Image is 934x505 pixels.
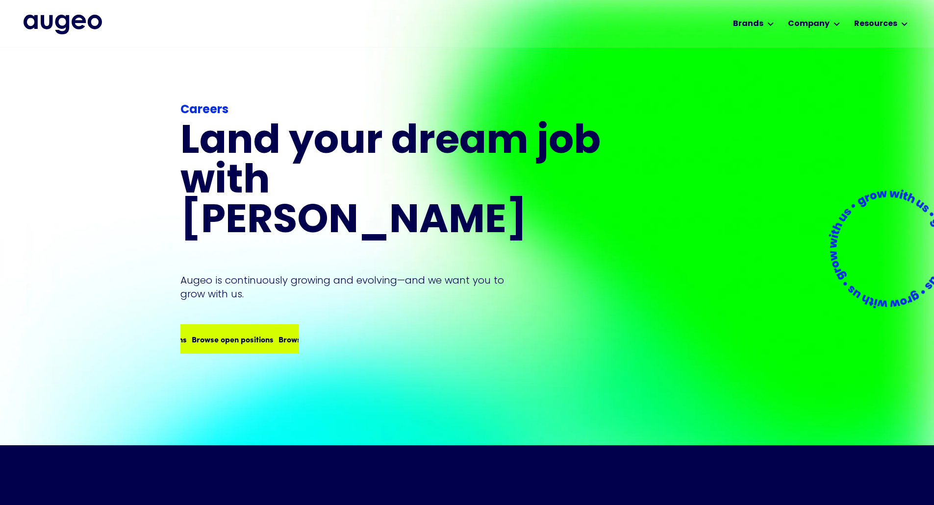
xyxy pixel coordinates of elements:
a: home [24,15,102,34]
img: Augeo's full logo in midnight blue. [24,15,102,34]
h1: Land your dream job﻿ with [PERSON_NAME] [180,123,604,242]
p: Augeo is continuously growing and evolving—and we want you to grow with us. [180,273,518,301]
div: Resources [854,18,897,30]
div: Company [788,18,830,30]
strong: Careers [180,104,228,116]
div: Browse open positions [277,333,359,345]
div: Browse open positions [103,333,185,345]
div: Brands [733,18,763,30]
div: Browse open positions [190,333,272,345]
a: Browse open positionsBrowse open positionsBrowse open positions [180,324,299,354]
